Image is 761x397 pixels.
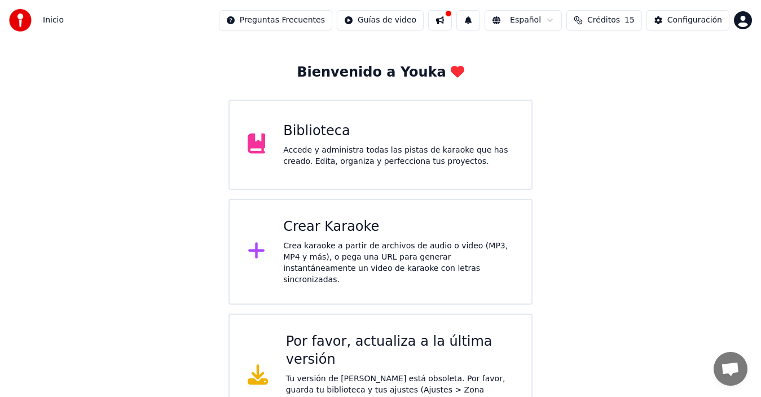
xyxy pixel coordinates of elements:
button: Preguntas Frecuentes [219,10,332,30]
div: Bienvenido a Youka [297,64,464,82]
button: Guías de video [337,10,424,30]
div: Chat abierto [714,352,747,386]
nav: breadcrumb [43,15,64,26]
img: youka [9,9,32,32]
div: Crea karaoke a partir de archivos de audio o video (MP3, MP4 y más), o pega una URL para generar ... [283,240,513,286]
button: Créditos15 [566,10,642,30]
div: Crear Karaoke [283,218,513,236]
span: Créditos [587,15,620,26]
div: Por favor, actualiza a la última versión [286,333,514,369]
div: Configuración [667,15,722,26]
div: Biblioteca [283,122,513,140]
span: 15 [624,15,635,26]
button: Configuración [646,10,729,30]
div: Accede y administra todas las pistas de karaoke que has creado. Edita, organiza y perfecciona tus... [283,145,513,167]
span: Inicio [43,15,64,26]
